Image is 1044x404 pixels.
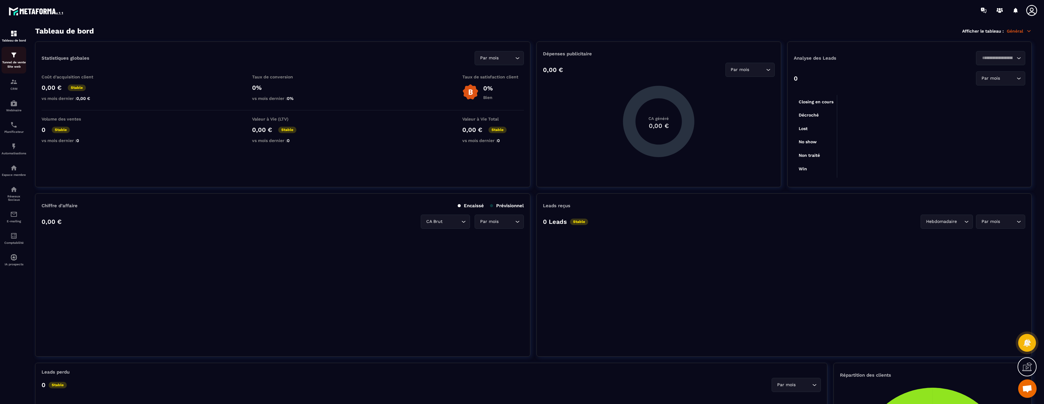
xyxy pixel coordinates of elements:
input: Search for option [500,55,514,61]
span: CA Brut [425,218,444,225]
p: IA prospects [2,263,26,266]
div: Search for option [772,378,821,392]
tspan: Non traité [799,153,820,158]
span: 0% [287,96,294,101]
p: Espace membre [2,173,26,176]
p: Valeur à Vie (LTV) [252,117,314,121]
p: Tunnel de vente Site web [2,60,26,69]
a: automationsautomationsWebinaire [2,95,26,117]
p: Stable [68,85,86,91]
p: 0,00 € [42,84,62,91]
p: Volume des ventes [42,117,103,121]
p: Automatisations [2,152,26,155]
a: social-networksocial-networkRéseaux Sociaux [2,181,26,206]
p: E-mailing [2,220,26,223]
span: Hebdomadaire [925,218,958,225]
span: Par mois [980,75,1001,82]
img: logo [9,6,64,17]
img: automations [10,143,18,150]
div: Search for option [725,63,775,77]
div: Search for option [475,51,524,65]
p: 0,00 € [252,126,272,133]
p: Analyse des Leads [794,55,909,61]
span: 0,00 € [76,96,90,101]
p: Coût d'acquisition client [42,74,103,79]
img: social-network [10,186,18,193]
p: vs mois dernier : [42,96,103,101]
input: Search for option [444,218,460,225]
a: automationsautomationsEspace membre [2,160,26,181]
span: Par mois [776,382,797,388]
img: scheduler [10,121,18,129]
p: Valeur à Vie Total [462,117,524,121]
p: Comptabilité [2,241,26,244]
p: Répartition des clients [840,372,1025,378]
img: b-badge-o.b3b20ee6.svg [462,84,479,100]
span: Par mois [980,218,1001,225]
p: Stable [570,219,588,225]
img: accountant [10,232,18,240]
p: 0 [794,75,798,82]
p: Réseaux Sociaux [2,195,26,201]
p: Prévisionnel [490,203,524,208]
span: 0 [287,138,290,143]
p: vs mois dernier : [42,138,103,143]
p: vs mois dernier : [252,138,314,143]
div: Search for option [976,51,1025,65]
p: Encaissé [458,203,484,208]
p: CRM [2,87,26,90]
a: formationformationTableau de bord [2,25,26,47]
input: Search for option [1001,218,1015,225]
p: Dépenses publicitaire [543,51,774,57]
img: formation [10,51,18,59]
span: 0 [76,138,79,143]
img: automations [10,100,18,107]
div: Search for option [976,215,1025,229]
input: Search for option [1001,75,1015,82]
p: Général [1007,28,1032,34]
p: Taux de conversion [252,74,314,79]
div: Ouvrir le chat [1018,379,1037,398]
div: Search for option [976,71,1025,85]
a: formationformationTunnel de vente Site web [2,47,26,73]
p: 0% [483,85,493,92]
tspan: No show [799,139,817,144]
p: 0,00 € [462,126,482,133]
p: 0 [42,126,46,133]
span: Par mois [729,66,751,73]
p: Bien [483,95,493,100]
a: formationformationCRM [2,73,26,95]
p: Leads reçus [543,203,570,208]
a: schedulerschedulerPlanificateur [2,117,26,138]
img: automations [10,254,18,261]
div: Search for option [921,215,973,229]
span: 0 [497,138,500,143]
a: accountantaccountantComptabilité [2,228,26,249]
tspan: Décroché [799,113,819,117]
p: 0% [252,84,314,91]
p: vs mois dernier : [252,96,314,101]
span: Par mois [479,218,500,225]
p: Planificateur [2,130,26,133]
h3: Tableau de bord [35,27,94,35]
p: Stable [52,127,70,133]
input: Search for option [797,382,811,388]
p: Chiffre d’affaire [42,203,78,208]
p: Webinaire [2,109,26,112]
input: Search for option [500,218,514,225]
p: Taux de satisfaction client [462,74,524,79]
img: automations [10,164,18,172]
input: Search for option [980,55,1015,61]
input: Search for option [958,218,963,225]
p: Stable [278,127,296,133]
a: automationsautomationsAutomatisations [2,138,26,160]
tspan: Closing en cours [799,99,833,105]
tspan: Win [799,166,807,171]
p: 0,00 € [42,218,62,225]
p: Stable [49,382,67,388]
span: Par mois [479,55,500,61]
img: email [10,211,18,218]
div: Search for option [421,215,470,229]
img: formation [10,78,18,85]
p: 0,00 € [543,66,563,73]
